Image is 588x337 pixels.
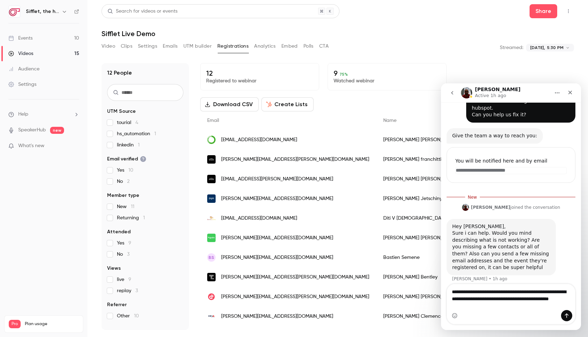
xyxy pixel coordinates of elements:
div: Operator says… [6,61,134,108]
span: New [117,203,134,210]
img: dynmedia.com [207,194,216,203]
span: BS [209,254,214,261]
button: Settings [138,41,157,52]
span: live [117,276,131,283]
div: [PERSON_NAME] franchitti [376,150,464,169]
div: Salim says… [6,119,134,136]
div: New messages divider [6,114,134,114]
img: Sifflet, the holistic data observability platform [9,6,20,17]
button: Create Lists [261,97,314,111]
button: Download CSV [200,97,259,111]
span: new [50,127,64,134]
span: UTM Source [107,108,136,115]
div: Settings [8,81,36,88]
span: [PERSON_NAME][EMAIL_ADDRESS][PERSON_NAME][DOMAIN_NAME] [221,293,369,301]
span: 1 [154,131,156,136]
div: Diti V [DEMOGRAPHIC_DATA] [376,208,464,228]
span: Referrer [107,301,127,308]
span: 3 [127,252,129,257]
div: [PERSON_NAME] [PERSON_NAME] [376,169,464,189]
div: [PERSON_NAME] Clemencon [376,307,464,326]
button: Analytics [254,41,276,52]
div: Sure i can help. Would you mind describing what is not working? Are you missing a few contacts or... [11,146,109,188]
span: 2 [127,179,129,184]
span: No [117,178,129,185]
span: [EMAIL_ADDRESS][DOMAIN_NAME] [221,136,297,144]
h6: Sifflet, the holistic data observability platform [26,8,59,15]
img: cevalogistics.com [207,312,216,321]
div: Give the team a way to reach you: [11,49,96,56]
span: [EMAIL_ADDRESS][DOMAIN_NAME] [221,215,297,222]
span: Email [207,118,219,123]
span: [PERSON_NAME][EMAIL_ADDRESS][DOMAIN_NAME] [221,234,333,242]
h1: Sifflet Live Demo [101,29,574,38]
span: 1 [143,215,145,220]
div: Hey [PERSON_NAME],Sure i can help. Would you mind describing what is not working? Are you missing... [6,136,115,192]
div: [PERSON_NAME] [PERSON_NAME] [376,287,464,307]
span: Email verified [107,156,146,163]
button: UTM builder [183,41,212,52]
button: Send a message… [120,227,131,238]
img: data-aces.com [207,214,216,222]
button: Embed [281,41,298,52]
div: Bastien Semene [376,248,464,267]
div: Operator says… [6,45,134,61]
span: 5:30 PM [547,44,563,51]
div: [PERSON_NAME] Bentley [376,267,464,287]
button: Top Bar Actions [563,6,574,17]
div: Give the team a way to reach you: [6,45,102,60]
span: 9 [128,241,131,246]
span: Pro [9,320,21,328]
img: anaconda.com [207,136,216,144]
a: SpeakerHub [18,126,46,134]
span: [EMAIL_ADDRESS][PERSON_NAME][DOMAIN_NAME] [221,176,333,183]
span: No [117,251,129,258]
div: Events [8,35,33,42]
span: Attended [107,228,131,235]
div: Hey [PERSON_NAME], [11,140,109,147]
div: Salim says… [6,136,134,207]
span: Returning [117,214,145,221]
span: What's new [18,142,44,150]
iframe: Intercom live chat [441,83,581,330]
span: Yes [117,167,133,174]
img: engie.com [207,175,216,183]
span: Other [117,312,139,319]
button: Emails [163,41,177,52]
span: Member type [107,192,139,199]
p: 9 [334,69,441,77]
button: Registrations [217,41,248,52]
span: 1 [138,143,140,147]
p: Streamed: [500,44,523,51]
span: [PERSON_NAME][EMAIL_ADDRESS][DOMAIN_NAME] [221,313,333,320]
img: thoughtspot.com [207,273,216,281]
b: [PERSON_NAME] [30,122,69,126]
button: Clips [121,41,132,52]
li: help-dropdown-opener [8,111,79,118]
div: Search for videos or events [107,8,177,15]
span: Yes [117,240,131,247]
div: [PERSON_NAME] • 1h ago [11,193,66,198]
button: Polls [303,41,314,52]
textarea: Message… [6,201,134,227]
span: hs_automation [117,130,156,137]
span: replay [117,287,138,294]
span: 75 % [339,72,348,77]
div: [PERSON_NAME] [PERSON_NAME] [376,130,464,150]
span: [PERSON_NAME][EMAIL_ADDRESS][PERSON_NAME][DOMAIN_NAME] [221,274,369,281]
input: Enter your email [14,84,126,91]
img: Profile image for Salim [21,121,28,128]
div: joined the conversation [30,121,119,127]
div: [PERSON_NAME] [PERSON_NAME] [376,228,464,248]
span: 3 [135,288,138,293]
span: Plan usage [25,321,79,327]
div: Audience [8,66,40,73]
span: Help [18,111,28,118]
span: tourial [117,119,138,126]
button: Video [101,41,115,52]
